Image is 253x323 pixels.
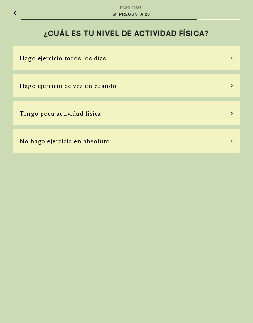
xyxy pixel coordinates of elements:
h2: ¿CUÁL ES TU NIVEL DE ACTIVIDAD FÍSICA? [13,29,240,38]
div: Hago ejercicio todos los días [20,54,106,63]
div: PASO 20 / 25 [120,5,141,10]
div: No hago ejercicio en absoluto [20,137,110,146]
div: Hago ejercicio de vez en cuando [20,81,117,90]
div: PREGUNTA 20 [112,12,150,17]
div: Tengo poca actividad física [20,109,101,118]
